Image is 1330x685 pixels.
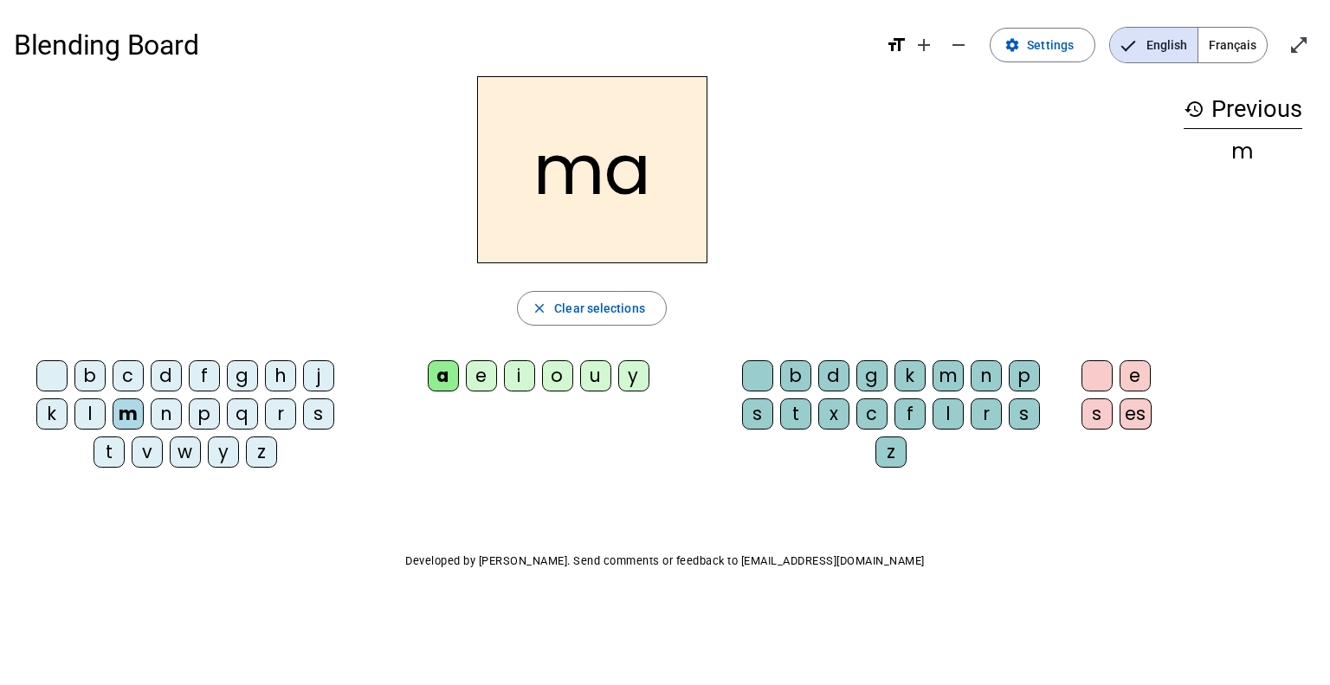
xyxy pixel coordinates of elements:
[971,360,1002,391] div: n
[1120,398,1152,430] div: es
[1282,28,1316,62] button: Enter full screen
[170,436,201,468] div: w
[1081,398,1113,430] div: s
[542,360,573,391] div: o
[208,436,239,468] div: y
[1184,99,1204,120] mat-icon: history
[780,360,811,391] div: b
[113,398,144,430] div: m
[36,398,68,430] div: k
[875,436,907,468] div: z
[14,17,872,73] h1: Blending Board
[466,360,497,391] div: e
[990,28,1095,62] button: Settings
[933,360,964,391] div: m
[246,436,277,468] div: z
[818,360,849,391] div: d
[477,76,707,263] h2: ma
[1288,35,1309,55] mat-icon: open_in_full
[74,360,106,391] div: b
[74,398,106,430] div: l
[948,35,969,55] mat-icon: remove
[265,398,296,430] div: r
[1110,28,1198,62] span: English
[894,398,926,430] div: f
[1120,360,1151,391] div: e
[151,398,182,430] div: n
[618,360,649,391] div: y
[14,551,1316,572] p: Developed by [PERSON_NAME]. Send comments or feedback to [EMAIL_ADDRESS][DOMAIN_NAME]
[517,291,667,326] button: Clear selections
[1184,90,1302,129] h3: Previous
[132,436,163,468] div: v
[227,360,258,391] div: g
[941,28,976,62] button: Decrease font size
[504,360,535,391] div: i
[428,360,459,391] div: a
[914,35,934,55] mat-icon: add
[580,360,611,391] div: u
[907,28,941,62] button: Increase font size
[151,360,182,391] div: d
[742,398,773,430] div: s
[780,398,811,430] div: t
[189,398,220,430] div: p
[1109,27,1268,63] mat-button-toggle-group: Language selection
[971,398,1002,430] div: r
[933,398,964,430] div: l
[113,360,144,391] div: c
[532,300,547,316] mat-icon: close
[1027,35,1074,55] span: Settings
[265,360,296,391] div: h
[894,360,926,391] div: k
[818,398,849,430] div: x
[303,398,334,430] div: s
[1184,141,1302,162] div: m
[189,360,220,391] div: f
[554,298,645,319] span: Clear selections
[1009,360,1040,391] div: p
[886,35,907,55] mat-icon: format_size
[856,398,888,430] div: c
[1004,37,1020,53] mat-icon: settings
[303,360,334,391] div: j
[1198,28,1267,62] span: Français
[1009,398,1040,430] div: s
[94,436,125,468] div: t
[856,360,888,391] div: g
[227,398,258,430] div: q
